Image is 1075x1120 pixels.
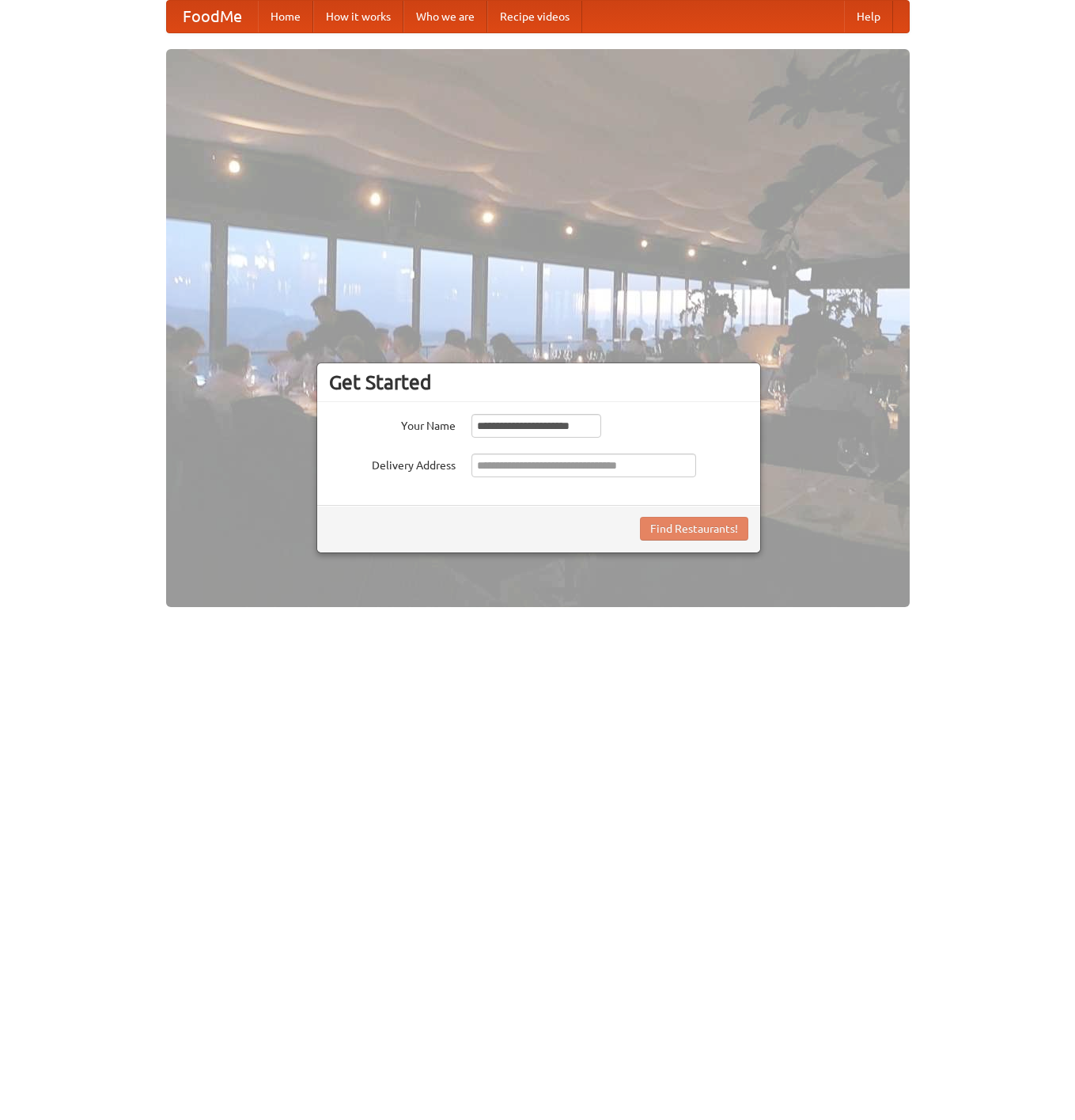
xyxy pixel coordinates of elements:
[844,1,893,32] a: Help
[329,414,456,434] label: Your Name
[258,1,313,32] a: Home
[487,1,582,32] a: Recipe videos
[329,370,748,394] h3: Get Started
[167,1,258,32] a: FoodMe
[403,1,487,32] a: Who we are
[329,454,456,473] label: Delivery Address
[640,517,748,541] button: Find Restaurants!
[313,1,403,32] a: How it works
